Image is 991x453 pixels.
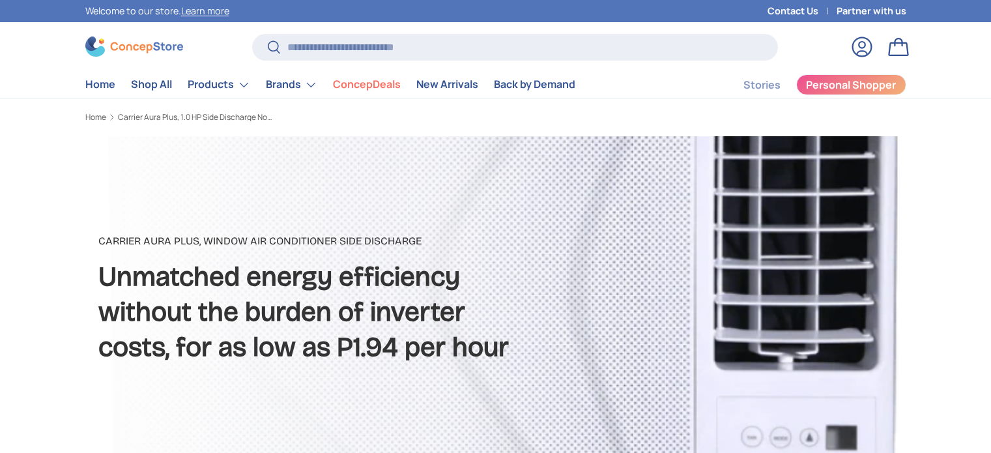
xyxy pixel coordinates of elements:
a: ConcepDeals [333,72,401,97]
a: Brands [266,72,317,98]
a: Personal Shopper [796,74,906,95]
a: Products [188,72,250,98]
img: ConcepStore [85,37,183,57]
a: Home [85,113,106,121]
a: Back by Demand [494,72,575,97]
a: Stories [743,72,781,98]
summary: Products [180,72,258,98]
nav: Breadcrumbs [85,111,521,123]
p: Carrier Aura Plus, Window Air Conditioner Side Discharge [98,233,599,249]
strong: Unmatched energy efficiency without the burden of inverter costs, for as low as P1.94 per hour [98,261,509,362]
span: Personal Shopper [806,80,896,90]
a: New Arrivals [416,72,478,97]
a: Contact Us [768,4,837,18]
a: Partner with us [837,4,906,18]
a: Learn more [181,5,229,17]
a: Carrier Aura Plus, 1.0 HP Side Discharge Non-Inverter [118,113,274,121]
nav: Secondary [712,72,906,98]
a: Home [85,72,115,97]
summary: Brands [258,72,325,98]
a: Shop All [131,72,172,97]
nav: Primary [85,72,575,98]
p: Welcome to our store. [85,4,229,18]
